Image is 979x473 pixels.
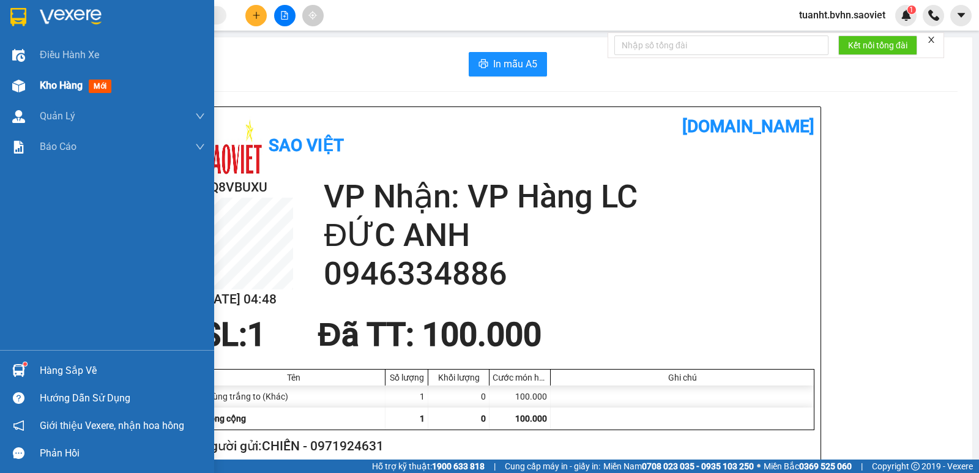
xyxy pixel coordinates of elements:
span: Giới thiệu Vexere, nhận hoa hồng [40,418,184,433]
h2: Người gửi: CHIẾN - 0971924631 [201,436,810,456]
span: down [195,111,205,121]
div: 1 [385,385,428,408]
b: [DOMAIN_NAME] [682,116,814,136]
span: 1 [909,6,914,14]
span: Miền Bắc [764,460,852,473]
span: In mẫu A5 [493,56,537,72]
div: Ghi chú [554,373,811,382]
span: caret-down [956,10,967,21]
span: close [927,35,936,44]
span: message [13,447,24,459]
h2: 0946334886 [324,255,814,293]
div: Số lượng [389,373,425,382]
span: down [195,142,205,152]
div: Tên [205,373,382,382]
span: Tổng cộng [205,414,246,423]
img: phone-icon [928,10,939,21]
span: ⚪️ [757,464,761,469]
span: plus [252,11,261,20]
img: warehouse-icon [12,110,25,123]
span: notification [13,420,24,431]
img: logo-vxr [10,8,26,26]
span: Báo cáo [40,139,76,154]
b: [DOMAIN_NAME] [163,10,296,30]
img: icon-new-feature [901,10,912,21]
img: warehouse-icon [12,364,25,377]
span: Kho hàng [40,80,83,91]
img: warehouse-icon [12,49,25,62]
div: Khối lượng [431,373,486,382]
strong: 1900 633 818 [432,461,485,471]
img: warehouse-icon [12,80,25,92]
span: SL: [201,316,247,354]
span: copyright [911,462,920,471]
h2: VP Nhận: VP Hàng LC [324,177,814,216]
input: Nhập số tổng đài [614,35,828,55]
button: file-add [274,5,296,26]
b: Sao Việt [74,29,149,49]
span: 1 [420,414,425,423]
img: solution-icon [12,141,25,154]
div: thùng trắng to (Khác) [202,385,385,408]
div: Hướng dẫn sử dụng [40,389,205,408]
span: 1 [247,316,266,354]
span: Cung cấp máy in - giấy in: [505,460,600,473]
b: Sao Việt [269,135,344,155]
sup: 1 [23,362,27,366]
strong: 0708 023 035 - 0935 103 250 [642,461,754,471]
button: plus [245,5,267,26]
button: Kết nối tổng đài [838,35,917,55]
div: Cước món hàng [493,373,547,382]
div: Hàng sắp về [40,362,205,380]
span: Đã TT : 100.000 [318,316,541,354]
h2: DQ8VBUXU [201,177,293,198]
span: | [494,460,496,473]
span: printer [478,59,488,70]
img: logo.jpg [7,10,68,71]
span: aim [308,11,317,20]
span: 0 [481,414,486,423]
span: file-add [280,11,289,20]
h2: [DATE] 04:48 [201,289,293,310]
span: Điều hành xe [40,47,99,62]
button: aim [302,5,324,26]
span: tuanht.bvhn.saoviet [789,7,895,23]
h2: ĐỨC ANH [324,216,814,255]
button: printerIn mẫu A5 [469,52,547,76]
div: 100.000 [489,385,551,408]
span: question-circle [13,392,24,404]
img: logo.jpg [201,116,262,177]
span: mới [89,80,111,93]
sup: 1 [907,6,916,14]
span: Miền Nam [603,460,754,473]
span: Hỗ trợ kỹ thuật: [372,460,485,473]
span: 100.000 [515,414,547,423]
span: | [861,460,863,473]
h2: VP Nhận: VP Hàng LC [64,71,296,148]
span: Kết nối tổng đài [848,39,907,52]
div: Phản hồi [40,444,205,463]
div: 0 [428,385,489,408]
span: Quản Lý [40,108,75,124]
h2: DQ8VBUXU [7,71,99,91]
strong: 0369 525 060 [799,461,852,471]
button: caret-down [950,5,972,26]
